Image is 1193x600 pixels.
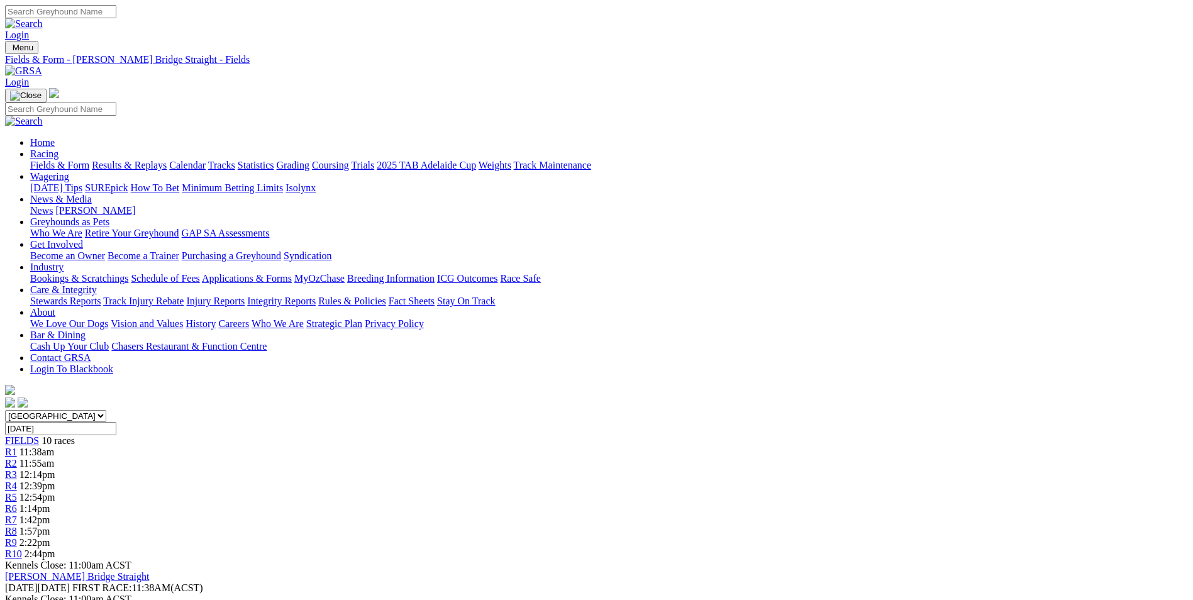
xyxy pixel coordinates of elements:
[30,262,64,272] a: Industry
[5,560,131,570] span: Kennels Close: 11:00am ACST
[19,526,50,536] span: 1:57pm
[103,296,184,306] a: Track Injury Rebate
[30,341,109,352] a: Cash Up Your Club
[10,91,42,101] img: Close
[131,182,180,193] a: How To Bet
[5,397,15,408] img: facebook.svg
[108,250,179,261] a: Become a Trainer
[5,458,17,469] a: R2
[85,228,179,238] a: Retire Your Greyhound
[347,273,435,284] a: Breeding Information
[18,397,28,408] img: twitter.svg
[5,435,39,446] a: FIELDS
[13,43,33,52] span: Menu
[30,284,97,295] a: Care & Integrity
[30,318,1188,330] div: About
[5,492,17,503] span: R5
[208,160,235,170] a: Tracks
[30,228,82,238] a: Who We Are
[182,250,281,261] a: Purchasing a Greyhound
[377,160,476,170] a: 2025 TAB Adelaide Cup
[72,582,203,593] span: 11:38AM(ACST)
[19,469,55,480] span: 12:14pm
[437,273,497,284] a: ICG Outcomes
[5,77,29,87] a: Login
[437,296,495,306] a: Stay On Track
[5,503,17,514] a: R6
[30,137,55,148] a: Home
[247,296,316,306] a: Integrity Reports
[5,526,17,536] a: R8
[30,296,101,306] a: Stewards Reports
[5,447,17,457] a: R1
[238,160,274,170] a: Statistics
[389,296,435,306] a: Fact Sheets
[30,160,89,170] a: Fields & Form
[286,182,316,193] a: Isolynx
[5,481,17,491] span: R4
[30,216,109,227] a: Greyhounds as Pets
[5,582,70,593] span: [DATE]
[19,492,55,503] span: 12:54pm
[5,469,17,480] a: R3
[131,273,199,284] a: Schedule of Fees
[500,273,540,284] a: Race Safe
[182,228,270,238] a: GAP SA Assessments
[30,182,82,193] a: [DATE] Tips
[30,364,113,374] a: Login To Blackbook
[5,41,38,54] button: Toggle navigation
[186,296,245,306] a: Injury Reports
[42,435,75,446] span: 10 races
[5,103,116,116] input: Search
[5,65,42,77] img: GRSA
[277,160,309,170] a: Grading
[5,422,116,435] input: Select date
[5,571,149,582] a: [PERSON_NAME] Bridge Straight
[182,182,283,193] a: Minimum Betting Limits
[30,318,108,329] a: We Love Our Dogs
[5,537,17,548] a: R9
[365,318,424,329] a: Privacy Policy
[312,160,349,170] a: Coursing
[186,318,216,329] a: History
[306,318,362,329] a: Strategic Plan
[294,273,345,284] a: MyOzChase
[111,341,267,352] a: Chasers Restaurant & Function Centre
[30,160,1188,171] div: Racing
[92,160,167,170] a: Results & Replays
[5,514,17,525] a: R7
[5,582,38,593] span: [DATE]
[5,548,22,559] a: R10
[218,318,249,329] a: Careers
[30,250,1188,262] div: Get Involved
[30,341,1188,352] div: Bar & Dining
[30,194,92,204] a: News & Media
[30,228,1188,239] div: Greyhounds as Pets
[19,514,50,525] span: 1:42pm
[30,171,69,182] a: Wagering
[25,548,55,559] span: 2:44pm
[5,89,47,103] button: Toggle navigation
[30,296,1188,307] div: Care & Integrity
[49,88,59,98] img: logo-grsa-white.png
[111,318,183,329] a: Vision and Values
[30,352,91,363] a: Contact GRSA
[479,160,511,170] a: Weights
[55,205,135,216] a: [PERSON_NAME]
[30,330,86,340] a: Bar & Dining
[30,307,55,318] a: About
[30,239,83,250] a: Get Involved
[19,537,50,548] span: 2:22pm
[5,54,1188,65] a: Fields & Form - [PERSON_NAME] Bridge Straight - Fields
[30,205,1188,216] div: News & Media
[30,182,1188,194] div: Wagering
[5,5,116,18] input: Search
[19,458,54,469] span: 11:55am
